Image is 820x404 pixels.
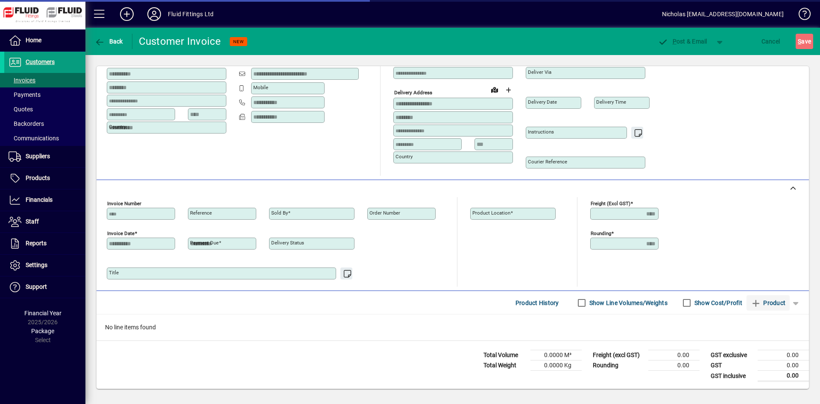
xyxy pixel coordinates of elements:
[395,154,413,160] mat-label: Country
[107,230,135,236] mat-label: Invoice date
[107,201,141,206] mat-label: Invoice number
[479,350,530,360] td: Total Volume
[662,7,784,21] div: Nicholas [EMAIL_ADDRESS][DOMAIN_NAME]
[215,53,228,67] button: Copy to Delivery address
[26,218,39,225] span: Staff
[190,210,212,216] mat-label: Reference
[588,299,668,307] label: Show Line Volumes/Weights
[4,30,85,51] a: Home
[85,34,132,49] app-page-header-button: Back
[271,210,288,216] mat-label: Sold by
[706,360,758,371] td: GST
[488,83,501,96] a: View on map
[4,233,85,254] a: Reports
[26,153,50,160] span: Suppliers
[141,6,168,22] button: Profile
[26,240,47,247] span: Reports
[4,102,85,116] a: Quotes
[4,211,85,233] a: Staff
[798,35,811,48] span: ave
[9,106,33,113] span: Quotes
[798,38,801,45] span: S
[528,159,567,165] mat-label: Courier Reference
[97,314,809,340] div: No line items found
[4,168,85,189] a: Products
[26,37,41,44] span: Home
[758,350,809,360] td: 0.00
[26,196,53,203] span: Financials
[751,296,785,310] span: Product
[648,360,700,371] td: 0.00
[31,328,54,334] span: Package
[26,58,55,65] span: Customers
[596,99,626,105] mat-label: Delivery time
[109,270,119,276] mat-label: Title
[758,360,809,371] td: 0.00
[501,83,515,97] button: Choose address
[94,38,123,45] span: Back
[673,38,676,45] span: P
[4,73,85,87] a: Invoices
[4,189,85,211] a: Financials
[201,53,215,67] a: View on map
[653,34,712,49] button: Post & Email
[26,174,50,181] span: Products
[26,283,47,290] span: Support
[168,7,214,21] div: Fluid Fittings Ltd
[4,276,85,298] a: Support
[4,131,85,145] a: Communications
[706,350,758,360] td: GST exclusive
[109,124,126,130] mat-label: Country
[9,77,35,84] span: Invoices
[515,296,559,310] span: Product History
[253,84,268,90] mat-label: Mobile
[139,35,221,48] div: Customer Invoice
[113,6,141,22] button: Add
[4,116,85,131] a: Backorders
[9,120,44,127] span: Backorders
[233,39,244,44] span: NEW
[528,99,557,105] mat-label: Delivery date
[530,350,582,360] td: 0.0000 M³
[796,34,813,49] button: Save
[472,210,510,216] mat-label: Product location
[706,371,758,381] td: GST inclusive
[9,91,41,98] span: Payments
[528,129,554,135] mat-label: Instructions
[512,295,562,311] button: Product History
[271,240,304,246] mat-label: Delivery status
[591,230,611,236] mat-label: Rounding
[747,295,790,311] button: Product
[92,34,125,49] button: Back
[591,201,630,206] mat-label: Freight (excl GST)
[758,371,809,381] td: 0.00
[190,240,219,246] mat-label: Payment due
[528,69,551,75] mat-label: Deliver via
[4,146,85,167] a: Suppliers
[530,360,582,371] td: 0.0000 Kg
[24,310,61,317] span: Financial Year
[589,350,648,360] td: Freight (excl GST)
[648,350,700,360] td: 0.00
[658,38,707,45] span: ost & Email
[479,360,530,371] td: Total Weight
[26,262,47,268] span: Settings
[792,2,809,29] a: Knowledge Base
[4,87,85,102] a: Payments
[9,135,59,142] span: Communications
[693,299,742,307] label: Show Cost/Profit
[4,255,85,276] a: Settings
[589,360,648,371] td: Rounding
[369,210,400,216] mat-label: Order number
